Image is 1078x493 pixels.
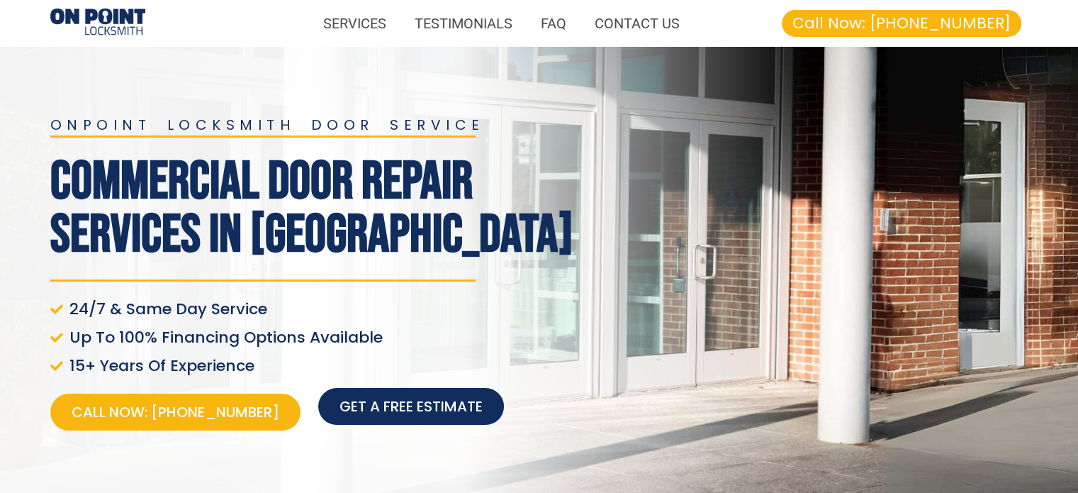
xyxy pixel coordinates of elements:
[66,299,267,319] span: 24/7 & Same Day Service
[318,388,504,425] a: Get a free estimate
[72,402,279,422] span: Call Now: [PHONE_NUMBER]
[580,7,694,40] a: CONTACT US
[50,155,582,262] h1: Commercial Door Repair Services In [GEOGRAPHIC_DATA]
[792,16,1011,31] span: Call Now: [PHONE_NUMBER]
[50,9,145,38] img: Commercial Door Repair 1
[50,118,582,132] h2: onpoint locksmith door service
[50,394,301,431] a: Call Now: [PHONE_NUMBER]
[66,356,254,376] span: 15+ Years Of Experience
[159,7,695,40] nav: Menu
[527,7,580,40] a: FAQ
[339,397,483,416] span: Get a free estimate
[400,7,527,40] a: TESTIMONIALS
[782,10,1021,37] a: Call Now: [PHONE_NUMBER]
[309,7,400,40] a: SERVICES
[66,328,383,348] span: Up To 100% Financing Options Available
